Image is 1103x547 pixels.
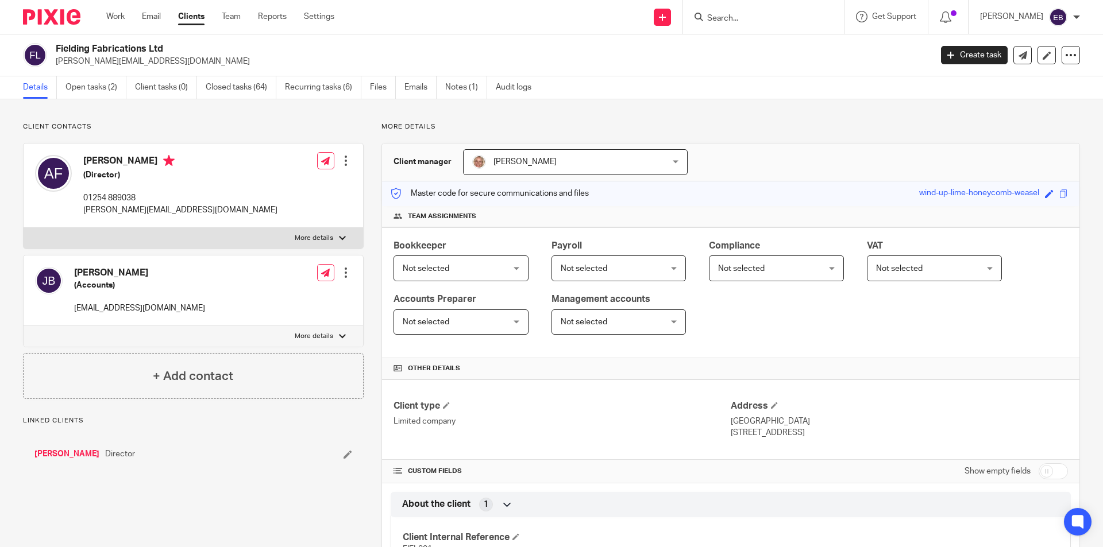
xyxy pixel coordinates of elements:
[484,499,488,510] span: 1
[403,265,449,273] span: Not selected
[258,11,287,22] a: Reports
[496,76,540,99] a: Audit logs
[394,294,476,304] span: Accounts Preparer
[74,280,205,291] h5: (Accounts)
[965,465,1031,477] label: Show empty fields
[394,241,446,250] span: Bookkeeper
[709,241,760,250] span: Compliance
[403,532,731,544] h4: Client Internal Reference
[153,367,233,385] h4: + Add contact
[941,46,1008,64] a: Create task
[551,241,582,250] span: Payroll
[403,318,449,326] span: Not selected
[304,11,334,22] a: Settings
[980,11,1043,22] p: [PERSON_NAME]
[472,155,486,169] img: SJ.jpg
[551,294,650,304] span: Management accounts
[391,188,589,199] p: Master code for secure communications and files
[394,467,731,476] h4: CUSTOM FIELDS
[381,122,1080,131] p: More details
[370,76,396,99] a: Files
[23,122,364,131] p: Client contacts
[178,11,205,22] a: Clients
[731,400,1068,412] h4: Address
[83,169,277,181] h5: (Director)
[872,13,916,21] span: Get Support
[23,43,47,67] img: svg%3E
[394,416,731,427] p: Limited company
[919,187,1039,200] div: wind-up-lime-honeycomb-weasel
[394,400,731,412] h4: Client type
[706,14,809,24] input: Search
[731,427,1068,439] p: [STREET_ADDRESS]
[83,155,277,169] h4: [PERSON_NAME]
[83,192,277,204] p: 01254 889038
[106,11,125,22] a: Work
[56,43,750,55] h2: Fielding Fabrications Ltd
[408,364,460,373] span: Other details
[867,241,883,250] span: VAT
[561,265,607,273] span: Not selected
[74,267,205,279] h4: [PERSON_NAME]
[35,155,72,192] img: svg%3E
[1049,8,1067,26] img: svg%3E
[493,158,557,166] span: [PERSON_NAME]
[402,498,470,510] span: About the client
[105,448,135,460] span: Director
[404,76,437,99] a: Emails
[718,265,765,273] span: Not selected
[394,156,452,168] h3: Client manager
[83,204,277,216] p: [PERSON_NAME][EMAIL_ADDRESS][DOMAIN_NAME]
[222,11,241,22] a: Team
[35,267,63,294] img: svg%3E
[295,234,333,243] p: More details
[295,332,333,341] p: More details
[23,416,364,425] p: Linked clients
[163,155,175,166] i: Primary
[206,76,276,99] a: Closed tasks (64)
[23,76,57,99] a: Details
[34,448,99,460] a: [PERSON_NAME]
[74,302,205,314] p: [EMAIL_ADDRESS][DOMAIN_NAME]
[23,9,80,25] img: Pixie
[445,76,487,99] a: Notes (1)
[876,265,923,273] span: Not selected
[142,11,161,22] a: Email
[731,416,1068,427] p: [GEOGRAPHIC_DATA]
[135,76,197,99] a: Client tasks (0)
[65,76,126,99] a: Open tasks (2)
[56,56,924,67] p: [PERSON_NAME][EMAIL_ADDRESS][DOMAIN_NAME]
[285,76,361,99] a: Recurring tasks (6)
[408,212,476,221] span: Team assignments
[561,318,607,326] span: Not selected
